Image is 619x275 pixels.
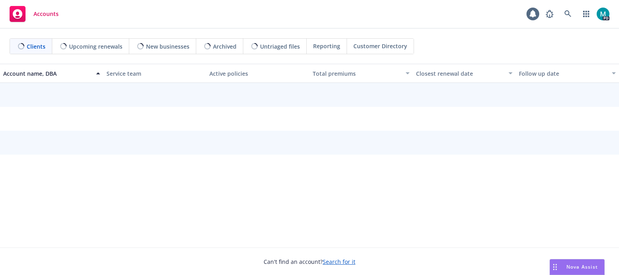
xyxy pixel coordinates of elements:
span: Can't find an account? [264,257,355,266]
a: Report a Bug [542,6,558,22]
span: Untriaged files [260,42,300,51]
span: Upcoming renewals [69,42,122,51]
span: Reporting [313,42,340,50]
div: Closest renewal date [416,69,504,78]
img: photo [597,8,609,20]
button: Closest renewal date [413,64,516,83]
span: Nova Assist [566,263,598,270]
button: Nova Assist [550,259,605,275]
div: Service team [106,69,203,78]
span: New businesses [146,42,189,51]
button: Service team [103,64,207,83]
button: Follow up date [516,64,619,83]
a: Accounts [6,3,62,25]
a: Search [560,6,576,22]
div: Account name, DBA [3,69,91,78]
span: Accounts [34,11,59,17]
button: Total premiums [309,64,413,83]
div: Follow up date [519,69,607,78]
div: Active policies [209,69,306,78]
a: Search for it [323,258,355,265]
div: Drag to move [550,259,560,275]
span: Customer Directory [353,42,407,50]
button: Active policies [206,64,309,83]
span: Archived [213,42,237,51]
span: Clients [27,42,45,51]
a: Switch app [578,6,594,22]
div: Total premiums [313,69,401,78]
